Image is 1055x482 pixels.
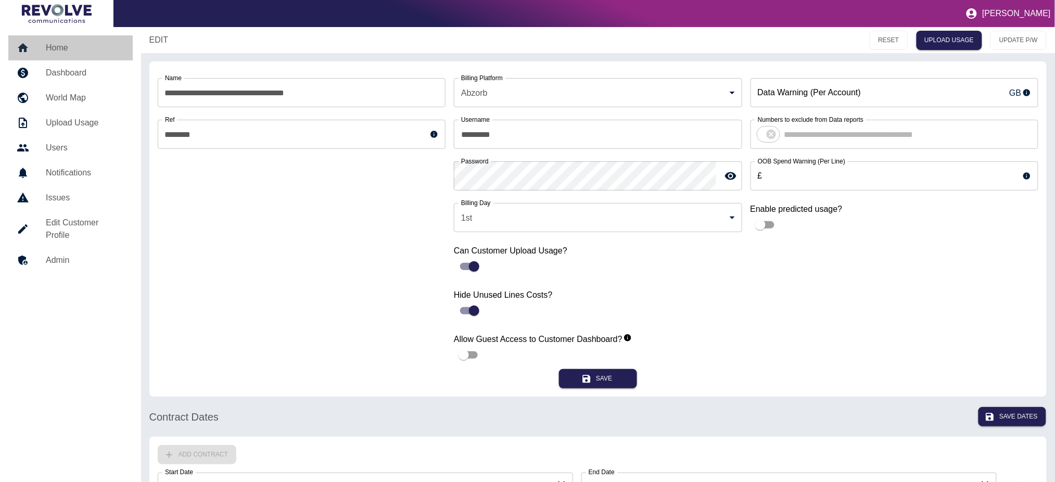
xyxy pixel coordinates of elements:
[46,117,124,129] h5: Upload Usage
[46,167,124,179] h5: Notifications
[1023,88,1031,97] svg: This sets the monthly warning limit for your customer’s Mobile Data usage and will be displayed a...
[149,34,168,46] a: EDIT
[454,245,742,257] label: Can Customer Upload Usage?
[8,185,133,210] a: Issues
[46,142,124,154] h5: Users
[870,31,908,50] button: RESET
[751,203,1038,215] label: Enable predicted usage?
[8,210,133,248] a: Edit Customer Profile
[46,92,124,104] h5: World Map
[589,468,615,477] label: End Date
[454,289,742,301] label: Hide Unused Lines Costs?
[8,248,133,273] a: Admin
[8,110,133,135] a: Upload Usage
[461,198,491,207] label: Billing Day
[165,73,182,82] label: Name
[559,369,637,388] button: Save
[461,73,503,82] label: Billing Platform
[8,35,133,60] a: Home
[461,157,489,166] label: Password
[1023,172,1031,180] svg: This sets the warning limit for each line’s Out-of-Bundle usage and usage exceeding the limit wil...
[165,468,193,477] label: Start Date
[978,407,1046,426] button: Save Dates
[22,4,92,23] img: Logo
[454,78,742,107] div: Abzorb
[46,192,124,204] h5: Issues
[46,42,124,54] h5: Home
[624,334,632,342] svg: When enabled, this allows guest users to view your customer dashboards.
[758,157,845,166] label: OOB Spend Warning (Per Line)
[149,409,219,425] h6: Contract Dates
[454,333,742,345] label: Allow Guest Access to Customer Dashboard?
[758,170,762,182] p: £
[461,115,490,124] label: Username
[917,31,983,50] a: UPLOAD USAGE
[758,115,863,124] label: Numbers to exclude from Data reports
[46,254,124,267] h5: Admin
[8,60,133,85] a: Dashboard
[165,115,175,124] label: Ref
[720,166,741,186] button: toggle password visibility
[8,135,133,160] a: Users
[8,160,133,185] a: Notifications
[982,9,1051,18] p: [PERSON_NAME]
[454,203,742,232] div: 1st
[46,217,124,242] h5: Edit Customer Profile
[990,31,1047,50] button: UPDATE P/W
[46,67,124,79] h5: Dashboard
[961,3,1055,24] button: [PERSON_NAME]
[8,85,133,110] a: World Map
[430,130,438,138] svg: This is a unique reference for your use - it can be anything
